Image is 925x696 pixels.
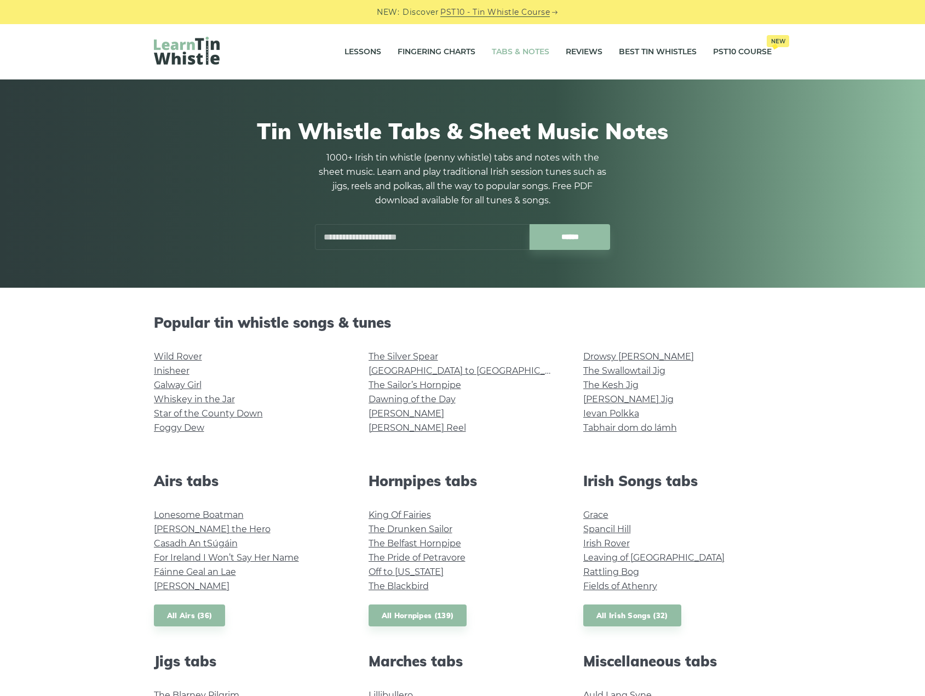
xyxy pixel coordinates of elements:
a: Lonesome Boatman [154,510,244,520]
a: Whiskey in the Jar [154,394,235,404]
a: The Blackbird [369,581,429,591]
a: Lessons [344,38,381,66]
h2: Airs tabs [154,472,342,489]
a: Grace [583,510,608,520]
a: Irish Rover [583,538,630,549]
a: The Kesh Jig [583,380,639,390]
a: Wild Rover [154,351,202,362]
a: Off to [US_STATE] [369,567,444,577]
a: For Ireland I Won’t Say Her Name [154,552,299,563]
a: The Silver Spear [369,351,438,362]
img: LearnTinWhistle.com [154,37,220,65]
a: Ievan Polkka [583,408,639,419]
a: Star of the County Down [154,408,263,419]
span: New [767,35,789,47]
a: The Pride of Petravore [369,552,466,563]
h2: Irish Songs tabs [583,472,772,489]
a: All Hornpipes (139) [369,604,467,627]
a: Reviews [566,38,602,66]
a: The Drunken Sailor [369,524,452,534]
a: [PERSON_NAME] [369,408,444,419]
a: Casadh An tSúgáin [154,538,238,549]
a: [PERSON_NAME] [154,581,229,591]
a: Leaving of [GEOGRAPHIC_DATA] [583,552,725,563]
a: The Sailor’s Hornpipe [369,380,461,390]
a: Spancil Hill [583,524,631,534]
a: The Belfast Hornpipe [369,538,461,549]
h2: Popular tin whistle songs & tunes [154,314,772,331]
a: [PERSON_NAME] Jig [583,394,674,404]
a: Best Tin Whistles [619,38,697,66]
a: All Airs (36) [154,604,226,627]
a: Drowsy [PERSON_NAME] [583,351,694,362]
p: 1000+ Irish tin whistle (penny whistle) tabs and notes with the sheet music. Learn and play tradi... [315,151,611,208]
a: Galway Girl [154,380,202,390]
a: PST10 CourseNew [713,38,772,66]
a: All Irish Songs (32) [583,604,681,627]
h1: Tin Whistle Tabs & Sheet Music Notes [154,118,772,144]
h2: Miscellaneous tabs [583,653,772,670]
a: [GEOGRAPHIC_DATA] to [GEOGRAPHIC_DATA] [369,366,571,376]
a: Dawning of the Day [369,394,456,404]
a: Fáinne Geal an Lae [154,567,236,577]
a: [PERSON_NAME] Reel [369,423,466,433]
a: Rattling Bog [583,567,639,577]
h2: Marches tabs [369,653,557,670]
a: King Of Fairies [369,510,431,520]
a: Tabs & Notes [492,38,549,66]
a: Inisheer [154,366,189,376]
a: Fields of Athenry [583,581,657,591]
a: [PERSON_NAME] the Hero [154,524,271,534]
a: Foggy Dew [154,423,204,433]
h2: Jigs tabs [154,653,342,670]
a: The Swallowtail Jig [583,366,665,376]
h2: Hornpipes tabs [369,472,557,489]
a: Fingering Charts [398,38,475,66]
a: Tabhair dom do lámh [583,423,677,433]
